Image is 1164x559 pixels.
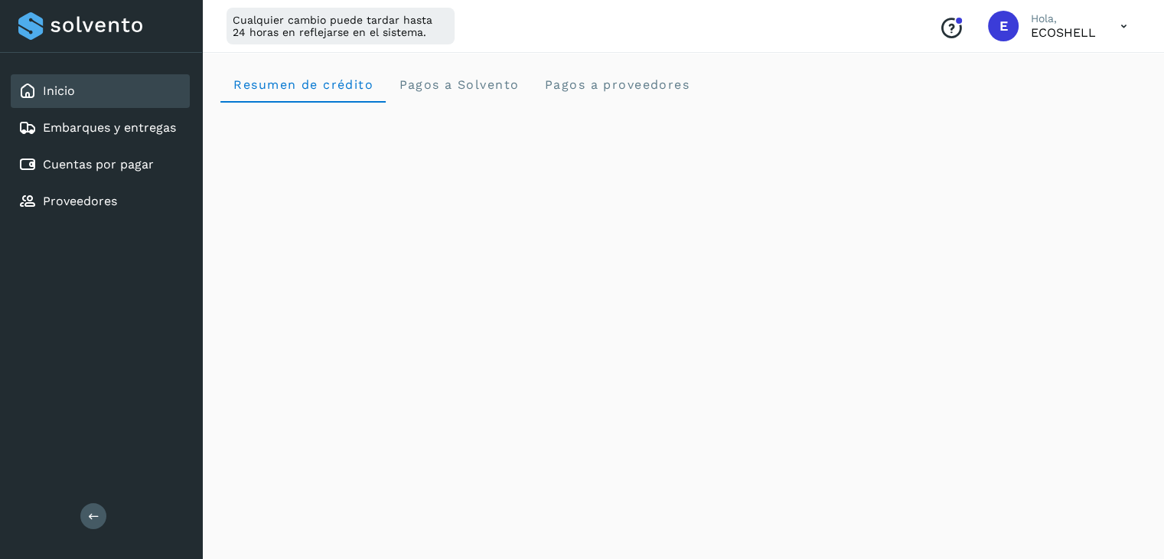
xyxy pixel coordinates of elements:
span: Pagos a proveedores [543,77,690,92]
div: Inicio [11,74,190,108]
p: ECOSHELL [1031,25,1096,40]
span: Resumen de crédito [233,77,373,92]
span: Pagos a Solvento [398,77,519,92]
a: Inicio [43,83,75,98]
a: Embarques y entregas [43,120,176,135]
a: Proveedores [43,194,117,208]
div: Proveedores [11,185,190,218]
a: Cuentas por pagar [43,157,154,172]
div: Embarques y entregas [11,111,190,145]
div: Cuentas por pagar [11,148,190,181]
div: Cualquier cambio puede tardar hasta 24 horas en reflejarse en el sistema. [227,8,455,44]
p: Hola, [1031,12,1096,25]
